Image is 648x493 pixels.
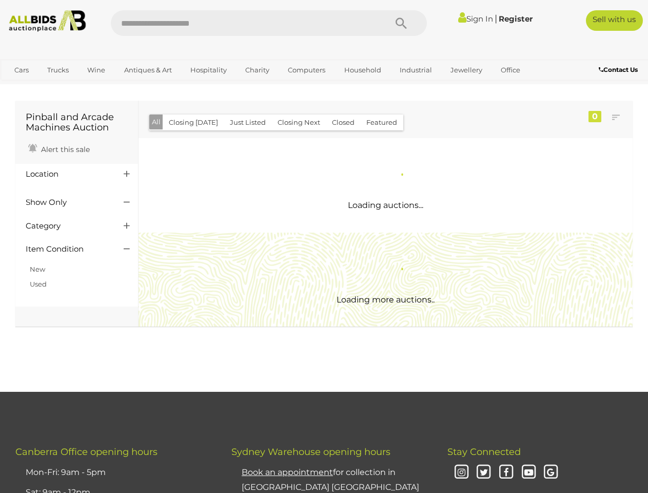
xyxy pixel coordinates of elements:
i: Facebook [497,464,515,482]
a: Trucks [41,62,75,79]
span: Loading auctions... [348,200,423,210]
a: New [30,265,45,273]
a: Contact Us [599,64,640,75]
a: Jewellery [444,62,489,79]
span: Canberra Office opening hours [15,446,158,458]
div: 0 [588,111,601,122]
a: Wine [81,62,112,79]
button: Closed [326,115,361,130]
a: Sign In [458,14,493,24]
i: Instagram [453,464,470,482]
a: Household [338,62,388,79]
i: Twitter [475,464,493,482]
h4: Category [26,222,108,231]
a: Computers [281,62,332,79]
a: [GEOGRAPHIC_DATA] [47,79,133,96]
a: Charity [239,62,276,79]
button: Just Listed [224,115,272,130]
h4: Location [26,170,108,179]
h1: Pinball and Arcade Machines Auction [26,112,128,133]
a: Sports [8,79,42,96]
a: Industrial [393,62,439,79]
button: Featured [360,115,403,130]
i: Youtube [520,464,538,482]
a: Cars [8,62,35,79]
img: Allbids.com.au [5,10,90,32]
button: All [149,115,163,129]
span: Stay Connected [447,446,521,458]
h4: Item Condition [26,245,108,254]
b: Contact Us [599,66,638,73]
a: Alert this sale [26,141,92,156]
button: Closing [DATE] [163,115,224,130]
button: Search [376,10,427,36]
a: Office [494,62,527,79]
span: Loading more auctions.. [337,295,435,305]
button: Closing Next [271,115,326,130]
a: Used [30,280,47,288]
h4: Show Only [26,198,108,207]
li: Mon-Fri: 9am - 5pm [23,463,206,483]
a: Antiques & Art [117,62,179,79]
a: Hospitality [184,62,233,79]
i: Google [542,464,560,482]
a: Book an appointmentfor collection in [GEOGRAPHIC_DATA] [GEOGRAPHIC_DATA] [242,467,419,492]
u: Book an appointment [242,467,333,477]
a: Sell with us [586,10,643,31]
a: Register [499,14,533,24]
span: Alert this sale [38,145,90,154]
span: Sydney Warehouse opening hours [231,446,390,458]
span: | [495,13,497,24]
